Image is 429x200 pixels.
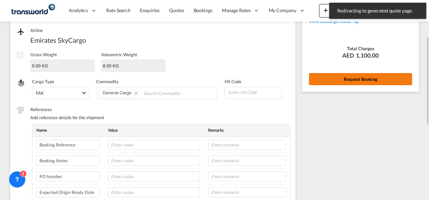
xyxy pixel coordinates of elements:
[103,90,131,95] span: General Cargo
[309,73,412,85] button: Request Booking
[309,45,412,52] div: Total Charges
[319,4,350,18] button: icon-plus 400-fgNewicon-chevron-down
[356,52,379,60] span: 1,100.00
[353,19,360,25] md-icon: icon-arrow-right
[309,52,412,60] div: AED
[103,90,133,96] div: General Cargo. Press delete to remove this chip.
[32,87,89,99] md-select: Select Cargo type: FAK
[36,156,100,166] input: Enter label
[108,156,200,166] input: Enter value
[208,140,286,150] input: Enter remarks
[108,140,200,150] input: Enter value
[228,87,282,97] input: Enter HS Code
[335,7,420,14] span: Redirecting to generated quote page.
[108,171,200,181] input: Enter value
[10,3,56,18] img: f753ae806dec11f0841701cdfdf085c0.png
[36,171,100,181] input: Enter label
[104,124,204,137] th: Value
[130,90,140,96] button: Remove General Cargo
[36,187,100,197] input: Enter label
[269,7,296,14] span: My Company
[30,35,127,45] span: Emirates SkyCargo
[322,6,330,14] md-icon: icon-plus 400-fg
[97,87,217,99] md-chips-wrap: Chips container. Use arrow keys to select chips.
[36,140,100,150] input: Enter label
[106,7,131,13] span: Rate Search
[144,88,205,99] input: Search Commodity
[204,124,290,137] th: Remarks
[96,78,218,85] label: Commodity
[30,106,289,112] label: References
[208,171,286,181] input: Enter remarks
[101,52,137,57] label: Volumetric Weight
[69,7,88,14] span: Analytics
[194,7,212,13] span: Bookings
[32,124,104,137] th: Name
[225,78,282,85] label: HS Code
[30,114,289,121] div: Add reference details for the shipment
[322,7,347,13] span: New
[208,156,286,166] input: Enter remarks
[30,52,57,57] label: Gross Weight
[222,7,251,14] span: Manage Rates
[30,27,127,33] label: Airline
[208,187,286,197] input: Enter remarks
[36,90,44,96] div: FAK
[17,28,24,34] md-icon: icon-airplane
[140,7,160,13] span: Enquiries
[32,78,89,85] label: Cargo Type
[169,7,184,13] span: Quotes
[108,187,200,197] input: Enter value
